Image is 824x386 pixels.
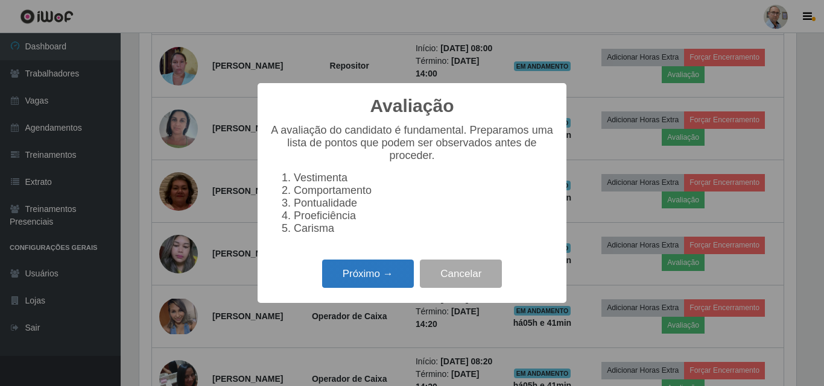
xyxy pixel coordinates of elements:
button: Próximo → [322,260,414,288]
button: Cancelar [420,260,502,288]
li: Proeficiência [294,210,554,222]
p: A avaliação do candidato é fundamental. Preparamos uma lista de pontos que podem ser observados a... [270,124,554,162]
li: Carisma [294,222,554,235]
li: Pontualidade [294,197,554,210]
li: Vestimenta [294,172,554,184]
li: Comportamento [294,184,554,197]
h2: Avaliação [370,95,454,117]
